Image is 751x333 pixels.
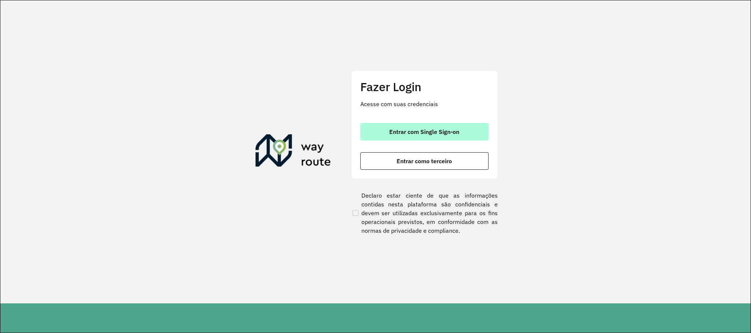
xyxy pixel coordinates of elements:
h2: Fazer Login [360,80,489,94]
button: button [360,152,489,170]
label: Declaro estar ciente de que as informações contidas nesta plataforma são confidenciais e devem se... [351,191,498,235]
img: Roteirizador AmbevTech [255,134,331,169]
button: button [360,123,489,141]
span: Entrar como terceiro [397,158,452,164]
p: Acesse com suas credenciais [360,100,489,108]
span: Entrar com Single Sign-on [389,129,459,135]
